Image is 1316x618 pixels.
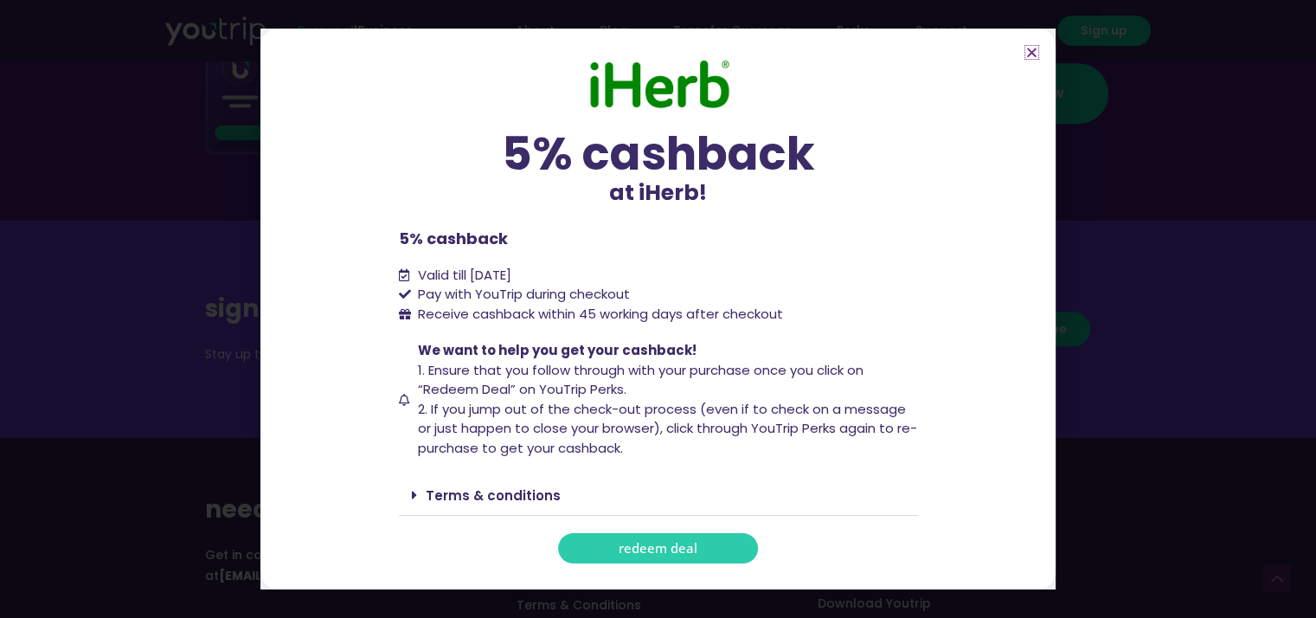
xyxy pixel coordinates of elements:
[399,131,918,209] div: at iHerb!
[558,533,758,563] a: redeem deal
[399,475,918,516] div: Terms & conditions
[418,400,917,457] span: 2. If you jump out of the check-out process (even if to check on a message or just happen to clos...
[399,131,918,177] div: 5% cashback
[619,542,697,555] span: redeem deal
[414,266,511,286] span: Valid till [DATE]
[418,361,863,399] span: 1. Ensure that you follow through with your purchase once you click on “Redeem Deal” on YouTrip P...
[426,486,561,505] a: Terms & conditions
[414,305,783,325] span: Receive cashback within 45 working days after checkout
[399,227,918,250] p: 5% cashback
[418,341,697,359] span: We want to help you get your cashback!
[1025,46,1038,59] a: Close
[414,285,630,305] span: Pay with YouTrip during checkout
